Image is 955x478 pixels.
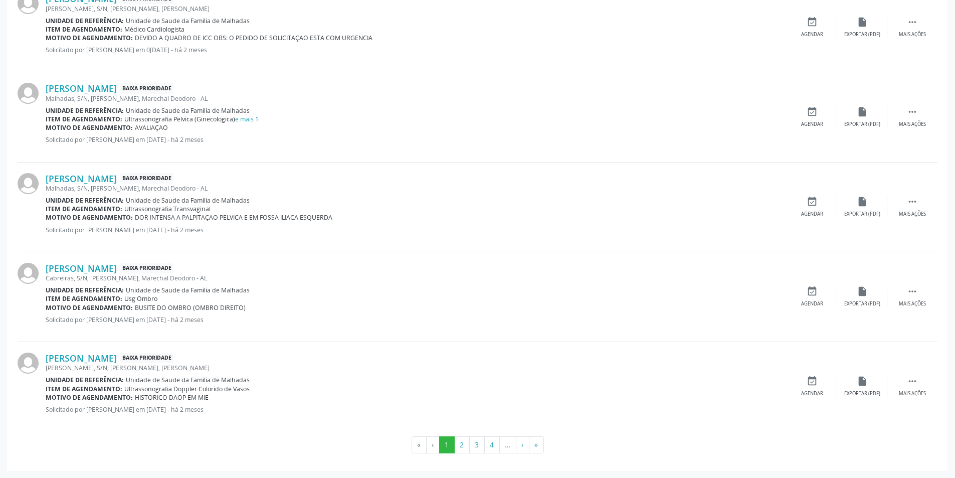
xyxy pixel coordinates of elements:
[844,390,880,397] div: Exportar (PDF)
[18,173,39,194] img: img
[126,17,250,25] span: Unidade de Saude da Familia de Malhadas
[46,303,133,312] b: Motivo de agendamento:
[46,393,133,402] b: Motivo de agendamento:
[46,115,122,123] b: Item de agendamento:
[46,405,787,414] p: Solicitado por [PERSON_NAME] em [DATE] - há 2 meses
[899,390,926,397] div: Mais ações
[801,390,823,397] div: Agendar
[124,25,184,34] span: Médico Cardiologista
[807,106,818,117] i: event_available
[135,213,332,222] span: DOR INTENSA A PALPITAÇAO PELVICA E EM FOSSA ILIACA ESQUERDA
[46,353,117,364] a: [PERSON_NAME]
[807,376,818,387] i: event_available
[469,436,485,453] button: Go to page 3
[46,286,124,294] b: Unidade de referência:
[857,17,868,28] i: insert_drive_file
[135,123,168,132] span: AVALIAÇAO
[120,83,173,94] span: Baixa Prioridade
[46,46,787,54] p: Solicitado por [PERSON_NAME] em 0[DATE] - há 2 meses
[807,17,818,28] i: event_available
[899,31,926,38] div: Mais ações
[484,436,500,453] button: Go to page 4
[857,106,868,117] i: insert_drive_file
[46,385,122,393] b: Item de agendamento:
[899,121,926,128] div: Mais ações
[46,123,133,132] b: Motivo de agendamento:
[18,353,39,374] img: img
[844,31,880,38] div: Exportar (PDF)
[899,300,926,307] div: Mais ações
[126,286,250,294] span: Unidade de Saude da Familia de Malhadas
[46,25,122,34] b: Item de agendamento:
[801,31,823,38] div: Agendar
[46,34,133,42] b: Motivo de agendamento:
[46,274,787,282] div: Cabreiras, S/N, [PERSON_NAME], Marechal Deodoro - AL
[844,211,880,218] div: Exportar (PDF)
[135,34,372,42] span: DEVIDO A QUADRO DE ICC OBS: O PEDIDO DE SOLICITAÇAO ESTA COM URGENCIA
[807,286,818,297] i: event_available
[126,196,250,205] span: Unidade de Saude da Familia de Malhadas
[857,286,868,297] i: insert_drive_file
[126,106,250,115] span: Unidade de Saude da Familia de Malhadas
[907,376,918,387] i: 
[807,196,818,207] i: event_available
[907,17,918,28] i: 
[46,173,117,184] a: [PERSON_NAME]
[46,263,117,274] a: [PERSON_NAME]
[529,436,544,453] button: Go to last page
[857,376,868,387] i: insert_drive_file
[899,211,926,218] div: Mais ações
[46,205,122,213] b: Item de agendamento:
[844,121,880,128] div: Exportar (PDF)
[46,135,787,144] p: Solicitado por [PERSON_NAME] em [DATE] - há 2 meses
[46,94,787,103] div: Malhadas, S/N, [PERSON_NAME], Marechal Deodoro - AL
[124,205,211,213] span: Ultrassonografia Transvaginal
[120,173,173,184] span: Baixa Prioridade
[18,436,937,453] ul: Pagination
[46,364,787,372] div: [PERSON_NAME], S/N, [PERSON_NAME], [PERSON_NAME]
[124,115,259,123] span: Ultrassonografia Pelvica (Ginecologica)
[124,385,250,393] span: Ultrassonografia Doppler Colorido de Vasos
[46,106,124,115] b: Unidade de referência:
[907,106,918,117] i: 
[46,226,787,234] p: Solicitado por [PERSON_NAME] em [DATE] - há 2 meses
[46,294,122,303] b: Item de agendamento:
[18,263,39,284] img: img
[120,353,173,364] span: Baixa Prioridade
[46,213,133,222] b: Motivo de agendamento:
[18,83,39,104] img: img
[135,393,209,402] span: HISTORICO DAOP EM MIE
[124,294,157,303] span: Usg Ombro
[46,184,787,193] div: Malhadas, S/N, [PERSON_NAME], Marechal Deodoro - AL
[844,300,880,307] div: Exportar (PDF)
[454,436,470,453] button: Go to page 2
[907,286,918,297] i: 
[235,115,259,123] a: e mais 1
[46,376,124,384] b: Unidade de referência:
[907,196,918,207] i: 
[46,196,124,205] b: Unidade de referência:
[857,196,868,207] i: insert_drive_file
[439,436,455,453] button: Go to page 1
[120,263,173,274] span: Baixa Prioridade
[46,83,117,94] a: [PERSON_NAME]
[801,121,823,128] div: Agendar
[801,300,823,307] div: Agendar
[801,211,823,218] div: Agendar
[135,303,246,312] span: BUSITE DO OMBRO (OMBRO DIREITO)
[46,17,124,25] b: Unidade de referência:
[46,5,787,13] div: [PERSON_NAME], S/N, [PERSON_NAME], [PERSON_NAME]
[516,436,529,453] button: Go to next page
[46,315,787,324] p: Solicitado por [PERSON_NAME] em [DATE] - há 2 meses
[126,376,250,384] span: Unidade de Saude da Familia de Malhadas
